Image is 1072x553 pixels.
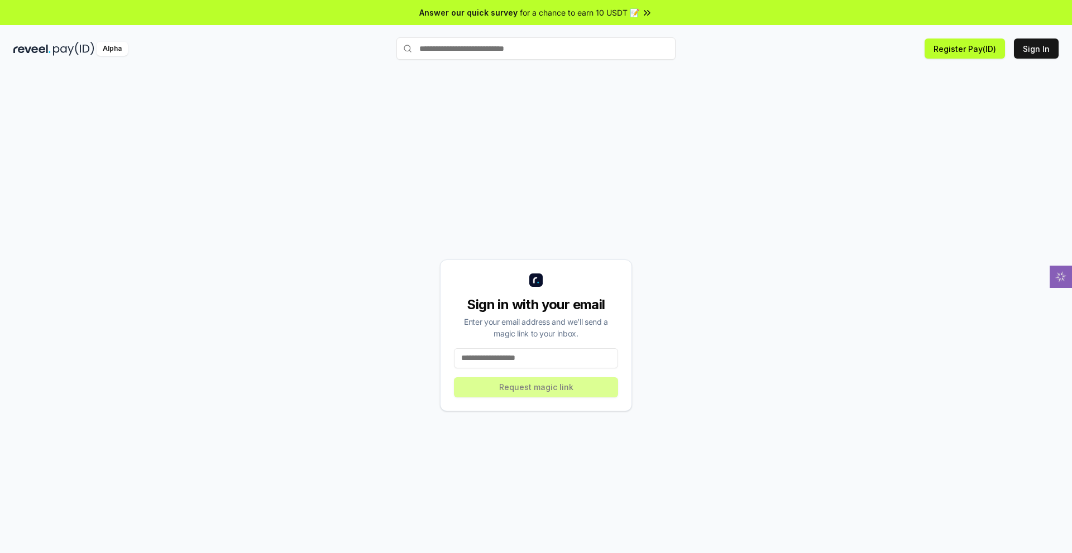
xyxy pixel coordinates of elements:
span: for a chance to earn 10 USDT 📝 [520,7,639,18]
div: Enter your email address and we’ll send a magic link to your inbox. [454,316,618,339]
img: pay_id [53,42,94,56]
span: Answer our quick survey [419,7,518,18]
button: Sign In [1014,39,1059,59]
img: reveel_dark [13,42,51,56]
button: Register Pay(ID) [925,39,1005,59]
div: Alpha [97,42,128,56]
img: logo_small [529,273,543,287]
div: Sign in with your email [454,296,618,314]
